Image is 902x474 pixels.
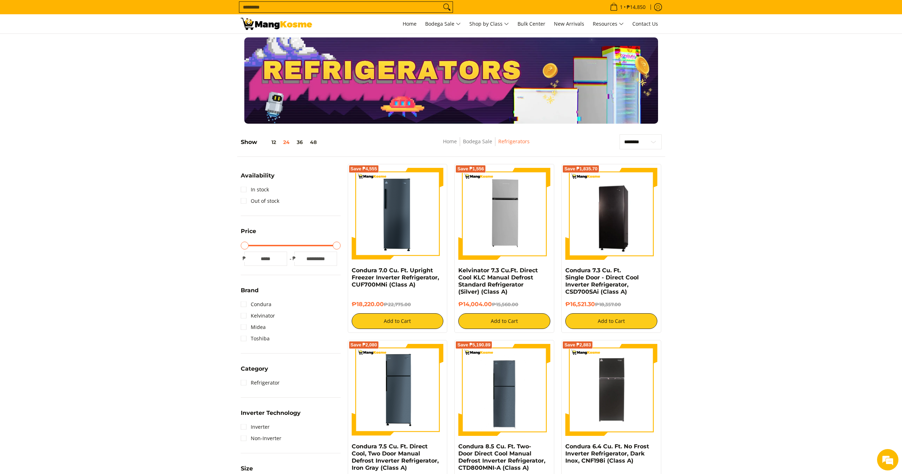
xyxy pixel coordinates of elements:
a: Condura 6.4 Cu. Ft. No Frost Inverter Refrigerator, Dark Inox, CNF198i (Class A) [565,443,649,464]
button: 48 [306,139,320,145]
a: Inverter [241,421,270,433]
summary: Open [241,288,259,299]
h6: ₱14,004.00 [458,301,550,308]
span: Bulk Center [518,20,545,27]
summary: Open [241,366,268,377]
a: In stock [241,184,269,195]
nav: Main Menu [319,14,662,34]
a: Condura 7.3 Cu. Ft. Single Door - Direct Cool Inverter Refrigerator, CSD700SAi (Class A) [565,267,639,295]
a: Bodega Sale [422,14,464,34]
span: Home [403,20,417,27]
button: Add to Cart [352,313,444,329]
a: Midea [241,321,266,333]
span: Size [241,466,253,472]
a: Contact Us [629,14,662,34]
a: Condura 8.5 Cu. Ft. Two-Door Direct Cool Manual Defrost Inverter Refrigerator, CTD800MNI-A (Class A) [458,443,545,471]
span: ₱ [291,255,298,262]
button: 12 [257,139,280,145]
a: Kelvinator 7.3 Cu.Ft. Direct Cool KLC Manual Defrost Standard Refrigerator (Silver) (Class A) [458,267,538,295]
span: Inverter Technology [241,410,301,416]
span: Brand [241,288,259,293]
span: Save ₱4,555 [351,167,377,171]
a: New Arrivals [550,14,588,34]
img: Kelvinator 7.3 Cu.Ft. Direct Cool KLC Manual Defrost Standard Refrigerator (Silver) (Class A) [458,168,550,260]
img: Condura 6.4 Cu. Ft. No Frost Inverter Refrigerator, Dark Inox, CNF198i (Class A) [565,344,657,436]
h6: ₱18,220.00 [352,301,444,308]
span: ₱14,850 [626,5,647,10]
span: 1 [619,5,624,10]
span: Save ₱2,883 [564,343,591,347]
del: ₱22,775.00 [384,302,411,307]
span: Save ₱2,080 [351,343,377,347]
del: ₱15,560.00 [492,302,518,307]
span: New Arrivals [554,20,584,27]
a: Condura 7.5 Cu. Ft. Direct Cool, Two Door Manual Defrost Inverter Refrigerator, Iron Gray (Class A) [352,443,439,471]
img: Bodega Sale Refrigerator l Mang Kosme: Home Appliances Warehouse Sale [241,18,312,30]
span: Save ₱1,835.70 [564,167,597,171]
span: Shop by Class [469,20,509,29]
img: Condura 7.3 Cu. Ft. Single Door - Direct Cool Inverter Refrigerator, CSD700SAi (Class A) [565,169,657,259]
a: Resources [589,14,627,34]
a: Non-Inverter [241,433,281,444]
img: Condura 8.5 Cu. Ft. Two-Door Direct Cool Manual Defrost Inverter Refrigerator, CTD800MNI-A (Class A) [458,344,550,436]
span: ₱ [241,255,248,262]
summary: Open [241,228,256,239]
a: Refrigerators [498,138,530,145]
button: 36 [293,139,306,145]
a: Refrigerator [241,377,280,388]
span: Save ₱5,190.89 [457,343,490,347]
span: Save ₱1,556 [457,167,484,171]
del: ₱18,357.00 [595,302,621,307]
a: Toshiba [241,333,270,344]
button: Search [441,2,453,12]
a: Kelvinator [241,310,275,321]
span: Price [241,228,256,234]
a: Condura 7.0 Cu. Ft. Upright Freezer Inverter Refrigerator, CUF700MNi (Class A) [352,267,439,288]
h5: Show [241,139,320,146]
summary: Open [241,410,301,421]
img: condura-direct-cool-7.5-cubic-feet-2-door-manual-defrost-inverter-ref-iron-gray-full-view-mang-kosme [352,344,444,436]
nav: Breadcrumbs [391,137,582,153]
summary: Open [241,173,275,184]
a: Out of stock [241,195,279,207]
img: Condura 7.0 Cu. Ft. Upright Freezer Inverter Refrigerator, CUF700MNi (Class A) [352,168,444,260]
span: Contact Us [632,20,658,27]
button: Add to Cart [565,313,657,329]
span: Availability [241,173,275,179]
a: Shop by Class [466,14,513,34]
span: Category [241,366,268,372]
a: Condura [241,299,271,310]
span: Resources [593,20,624,29]
span: Bodega Sale [425,20,461,29]
a: Home [399,14,420,34]
span: • [608,3,648,11]
a: Bodega Sale [463,138,492,145]
a: Bulk Center [514,14,549,34]
h6: ₱16,521.30 [565,301,657,308]
a: Home [443,138,457,145]
button: 24 [280,139,293,145]
button: Add to Cart [458,313,550,329]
